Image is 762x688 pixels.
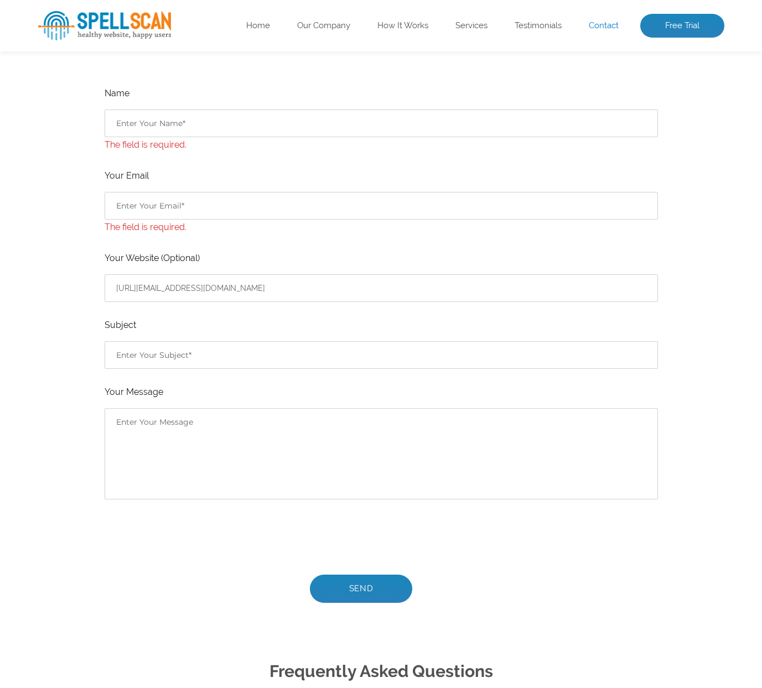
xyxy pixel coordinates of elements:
[18,29,27,38] img: website_grey.svg
[105,220,658,235] span: The field is required.
[246,20,270,32] a: Home
[105,86,658,101] label: Name
[310,575,413,603] input: Send
[30,64,39,73] img: tab_domain_overview_orange.svg
[105,110,658,137] input: Enter Your Name*
[297,20,350,32] a: Our Company
[105,274,658,302] input: Enter Your Website Url
[105,137,658,153] span: The field is required.
[42,65,99,72] div: Domain Overview
[589,20,619,32] a: Contact
[122,65,186,72] div: Keywords by Traffic
[377,20,428,32] a: How It Works
[29,29,122,38] div: Domain: [DOMAIN_NAME]
[105,317,658,333] label: Subject
[455,20,488,32] a: Services
[640,14,724,38] a: Free Trial
[105,341,658,369] input: Enter Your Subject*
[110,64,119,73] img: tab_keywords_by_traffic_grey.svg
[105,168,658,184] label: Your Email
[38,657,724,686] h2: Frequently Asked Questions
[31,18,54,27] div: v 4.0.25
[18,18,27,27] img: logo_orange.svg
[105,384,658,400] label: Your Message
[38,11,171,40] img: spellScan
[105,515,273,558] iframe: reCAPTCHA
[105,192,658,220] input: Enter Your Email*
[105,251,658,266] label: Your Website (Optional)
[515,20,562,32] a: Testimonials
[105,86,658,603] form: Contact form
